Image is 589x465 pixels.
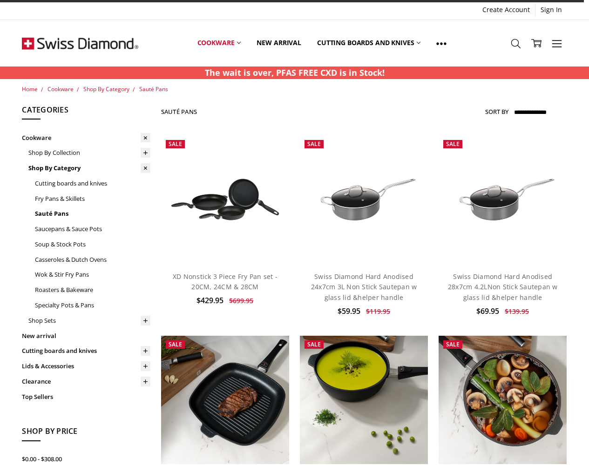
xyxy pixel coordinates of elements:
[161,108,197,115] h1: Sauté Pans
[505,307,529,316] span: $139.95
[35,237,150,252] a: Soup & Stock Pots
[311,272,417,302] a: Swiss Diamond Hard Anodised 24x7cm 3L Non Stick Sautepan w glass lid &helper handle
[535,3,567,16] a: Sign In
[35,206,150,221] a: Sauté Pans
[22,328,150,344] a: New arrival
[307,340,321,348] span: Sale
[22,425,150,441] h5: Shop By Price
[35,221,150,237] a: Saucepans & Sauce Pots
[22,359,150,374] a: Lids & Accessories
[169,340,182,348] span: Sale
[439,135,567,264] a: Swiss Diamond Hard Anodised 28x7cm 4.2LNon Stick Sautepan w glass lid &helper handle
[22,130,150,146] a: Cookware
[477,3,535,16] a: Create Account
[47,85,74,93] a: Cookware
[366,307,390,316] span: $119.95
[161,135,290,264] a: XD Nonstick 3 Piece Fry Pan set - 20CM, 24CM & 28CM
[35,252,150,267] a: Casseroles & Dutch Ovens
[439,336,567,464] img: XD Induction 24 x 7.5cm Deep SAUTE PAN w/Detachable Handle
[28,313,150,328] a: Shop Sets
[83,85,129,93] a: Shop By Category
[28,160,150,176] a: Shop By Category
[300,336,428,464] img: XD Induction 28 x 7.5cm Deep SAUTE PAN w/Detachable Handle
[446,140,460,148] span: Sale
[35,176,150,191] a: Cutting boards and knives
[338,306,360,316] span: $59.95
[35,282,150,298] a: Roasters & Bakeware
[229,296,253,305] span: $699.95
[190,22,249,64] a: Cookware
[22,343,150,359] a: Cutting boards and knives
[439,157,567,242] img: Swiss Diamond Hard Anodised 28x7cm 4.2LNon Stick Sautepan w glass lid &helper handle
[22,20,138,66] img: Free Shipping On Every Order
[476,306,499,316] span: $69.95
[300,135,428,264] a: Swiss Diamond Hard Anodised 24x7cm 3L Non Stick Sautepan w glass lid &helper handle
[139,85,168,93] a: Sauté Pans
[161,167,290,232] img: XD Nonstick 3 Piece Fry Pan set - 20CM, 24CM & 28CM
[35,298,150,313] a: Specialty Pots & Pans
[300,157,428,242] img: Swiss Diamond Hard Anodised 24x7cm 3L Non Stick Sautepan w glass lid &helper handle
[309,22,429,64] a: Cutting boards and knives
[485,104,508,119] label: Sort By
[307,140,321,148] span: Sale
[28,145,150,160] a: Shop By Collection
[161,336,290,464] img: XD Induction 28 x 4cm square GRILL PAN w/Detachable Handle
[205,66,385,79] p: The wait is over, PFAS FREE CXD is in Stock!
[249,22,309,64] a: New arrival
[446,340,460,348] span: Sale
[22,85,38,93] a: Home
[196,295,223,306] span: $429.95
[22,104,150,120] h5: Categories
[35,267,150,282] a: Wok & Stir Fry Pans
[35,191,150,206] a: Fry Pans & Skillets
[22,389,150,405] a: Top Sellers
[428,22,454,64] a: Show All
[448,272,558,302] a: Swiss Diamond Hard Anodised 28x7cm 4.2LNon Stick Sautepan w glass lid &helper handle
[169,140,182,148] span: Sale
[22,374,150,389] a: Clearance
[173,272,278,291] a: XD Nonstick 3 Piece Fry Pan set - 20CM, 24CM & 28CM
